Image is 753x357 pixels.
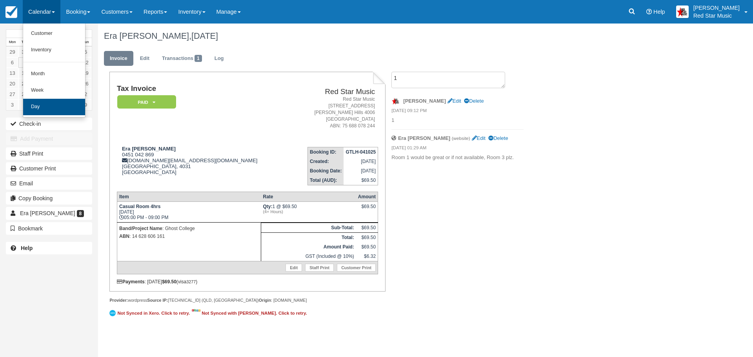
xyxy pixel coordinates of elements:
[162,279,176,285] strong: $69.50
[80,89,92,100] a: 2
[117,95,176,109] em: Paid
[77,210,84,217] span: 8
[6,118,92,130] button: Check-in
[6,242,92,254] a: Help
[117,279,145,285] strong: Payments
[305,264,334,272] a: Staff Print
[80,57,92,68] a: 12
[676,5,689,18] img: A2
[6,222,92,235] button: Bookmark
[356,223,378,232] td: $69.50
[109,298,128,303] strong: Provider:
[147,298,168,303] strong: Source IP:
[308,166,344,176] th: Booking Date:
[391,107,524,116] em: [DATE] 09:12 PM
[6,162,92,175] a: Customer Print
[80,38,92,47] th: Sun
[391,154,524,161] p: Room 1 would be great or if not available, Room 3 plz.
[117,146,291,185] div: 0451 042 869 [DOMAIN_NAME][EMAIL_ADDRESS][DOMAIN_NAME] [GEOGRAPHIC_DATA], 4031 [GEOGRAPHIC_DATA]
[488,135,508,141] a: Delete
[261,242,356,252] th: Amount Paid:
[356,252,378,261] td: $6.32
[344,157,378,166] td: [DATE]
[6,78,18,89] a: 20
[80,47,92,57] a: 5
[104,51,133,66] a: Invoice
[693,12,740,20] p: Red Star Music
[646,9,652,14] i: Help
[356,232,378,242] td: $69.50
[209,51,230,66] a: Log
[452,136,470,141] small: (website)
[119,232,259,240] p: : 14 628 606 161
[5,6,17,18] img: checkfront-main-nav-mini-logo.png
[119,226,162,231] strong: Band/Project Name
[6,89,18,100] a: 27
[294,88,375,96] h2: Red Star Music
[344,176,378,185] td: $69.50
[261,201,356,222] td: 1 @ $69.50
[104,31,657,41] h1: Era [PERSON_NAME],
[6,38,18,47] th: Mon
[23,25,85,42] a: Customer
[308,147,344,157] th: Booking ID:
[261,232,356,242] th: Total:
[21,245,33,251] b: Help
[18,57,31,68] a: 7
[109,309,192,317] a: Not Synced in Xero. Click to retry.
[6,147,92,160] a: Staff Print
[109,297,385,303] div: wordpress [TECHNICAL_ID] (QLD, [GEOGRAPHIC_DATA]) : [DOMAIN_NAME]
[117,85,291,93] h1: Tax Invoice
[6,68,18,78] a: 13
[117,95,173,109] a: Paid
[122,146,176,152] strong: Era [PERSON_NAME]
[294,96,375,130] address: Red Star Music [STREET_ADDRESS] [PERSON_NAME] Hills 4006 [GEOGRAPHIC_DATA] ABN: 75 688 078 244
[403,98,446,104] strong: [PERSON_NAME]
[358,204,376,216] div: $69.50
[472,135,486,141] a: Edit
[6,100,18,110] a: 3
[6,177,92,190] button: Email
[259,298,271,303] strong: Origin
[117,279,378,285] div: : [DATE] (visa )
[20,210,75,216] span: Era [PERSON_NAME]
[192,309,309,317] a: Not Synced with [PERSON_NAME]. Click to retry.
[191,31,218,41] span: [DATE]
[391,145,524,153] em: [DATE] 01:29 AM
[308,157,344,166] th: Created:
[80,100,92,110] a: 9
[346,149,376,155] strong: GTLH-041025
[156,51,208,66] a: Transactions1
[693,4,740,12] p: [PERSON_NAME]
[80,78,92,89] a: 26
[23,24,85,118] ul: Calendar
[117,192,261,201] th: Item
[356,192,378,201] th: Amount
[308,176,344,185] th: Total (AUD):
[6,207,92,219] a: Era [PERSON_NAME] 8
[261,192,356,201] th: Rate
[18,78,31,89] a: 21
[134,51,155,66] a: Edit
[186,279,196,284] small: 3277
[80,68,92,78] a: 19
[18,47,31,57] a: 30
[195,55,202,62] span: 1
[18,89,31,100] a: 28
[23,42,85,58] a: Inventory
[18,100,31,110] a: 4
[261,223,356,232] th: Sub-Total:
[6,192,92,205] button: Copy Booking
[119,234,129,239] strong: ABN
[398,135,450,141] strong: Era [PERSON_NAME]
[119,204,160,209] strong: Casual Room 4hrs
[23,66,85,82] a: Month
[119,225,259,232] p: : Ghost College
[263,204,273,209] strong: Qty
[447,98,461,104] a: Edit
[356,242,378,252] td: $69.50
[653,9,665,15] span: Help
[391,117,524,124] p: 1
[286,264,302,272] a: Edit
[6,57,18,68] a: 6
